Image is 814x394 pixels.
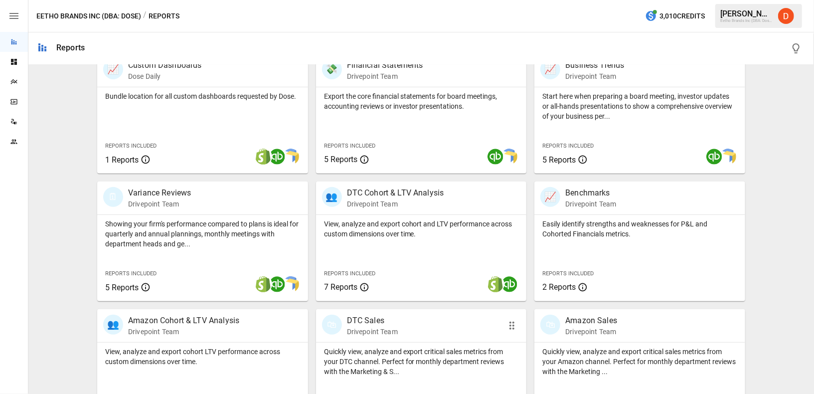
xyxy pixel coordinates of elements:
[501,149,517,165] img: smart model
[347,199,444,209] p: Drivepoint Team
[501,276,517,292] img: quickbooks
[56,43,85,52] div: Reports
[542,282,576,292] span: 2 Reports
[324,347,519,377] p: Quickly view, analyze and export critical sales metrics from your DTC channel. Perfect for monthl...
[105,143,157,149] span: Reports Included
[542,143,594,149] span: Reports Included
[105,219,300,249] p: Showing your firm's performance compared to plans is ideal for quarterly and annual plannings, mo...
[540,187,560,207] div: 📈
[105,270,157,277] span: Reports Included
[565,327,617,337] p: Drivepoint Team
[105,91,300,101] p: Bundle location for all custom dashboards requested by Dose.
[128,59,202,71] p: Custom Dashboards
[565,199,616,209] p: Drivepoint Team
[128,315,239,327] p: Amazon Cohort & LTV Analysis
[105,283,139,292] span: 5 Reports
[720,9,772,18] div: [PERSON_NAME]
[36,10,141,22] button: Eetho Brands Inc (DBA: Dose)
[565,59,624,71] p: Business Trends
[347,315,398,327] p: DTC Sales
[347,187,444,199] p: DTC Cohort & LTV Analysis
[128,327,239,337] p: Drivepoint Team
[565,71,624,81] p: Drivepoint Team
[105,347,300,367] p: View, analyze and export cohort LTV performance across custom dimensions over time.
[347,59,423,71] p: Financial Statements
[720,18,772,23] div: Eetho Brands Inc (DBA: Dose)
[128,199,191,209] p: Drivepoint Team
[641,7,709,25] button: 3,010Credits
[540,59,560,79] div: 📈
[103,315,123,335] div: 👥
[322,59,342,79] div: 💸
[542,219,737,239] p: Easily identify strengths and weaknesses for P&L and Cohorted Financials metrics.
[488,149,503,165] img: quickbooks
[659,10,705,22] span: 3,010 Credits
[105,155,139,165] span: 1 Reports
[706,149,722,165] img: quickbooks
[324,91,519,111] p: Export the core financial statements for board meetings, accounting reviews or investor presentat...
[324,155,357,164] span: 5 Reports
[324,219,519,239] p: View, analyze and export cohort and LTV performance across custom dimensions over time.
[283,149,299,165] img: smart model
[542,270,594,277] span: Reports Included
[128,187,191,199] p: Variance Reviews
[322,315,342,335] div: 🛍
[103,59,123,79] div: 📈
[255,276,271,292] img: shopify
[720,149,736,165] img: smart model
[143,10,147,22] div: /
[269,149,285,165] img: quickbooks
[778,8,794,24] img: Daley Meistrell
[565,187,616,199] p: Benchmarks
[103,187,123,207] div: 🗓
[565,315,617,327] p: Amazon Sales
[324,143,375,149] span: Reports Included
[283,276,299,292] img: smart model
[322,187,342,207] div: 👥
[324,270,375,277] span: Reports Included
[540,315,560,335] div: 🛍
[542,347,737,377] p: Quickly view, analyze and export critical sales metrics from your Amazon channel. Perfect for mon...
[347,71,423,81] p: Drivepoint Team
[128,71,202,81] p: Dose Daily
[542,155,576,165] span: 5 Reports
[347,327,398,337] p: Drivepoint Team
[488,276,503,292] img: shopify
[324,282,357,292] span: 7 Reports
[269,276,285,292] img: quickbooks
[542,91,737,121] p: Start here when preparing a board meeting, investor updates or all-hands presentations to show a ...
[255,149,271,165] img: shopify
[772,2,800,30] button: Daley Meistrell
